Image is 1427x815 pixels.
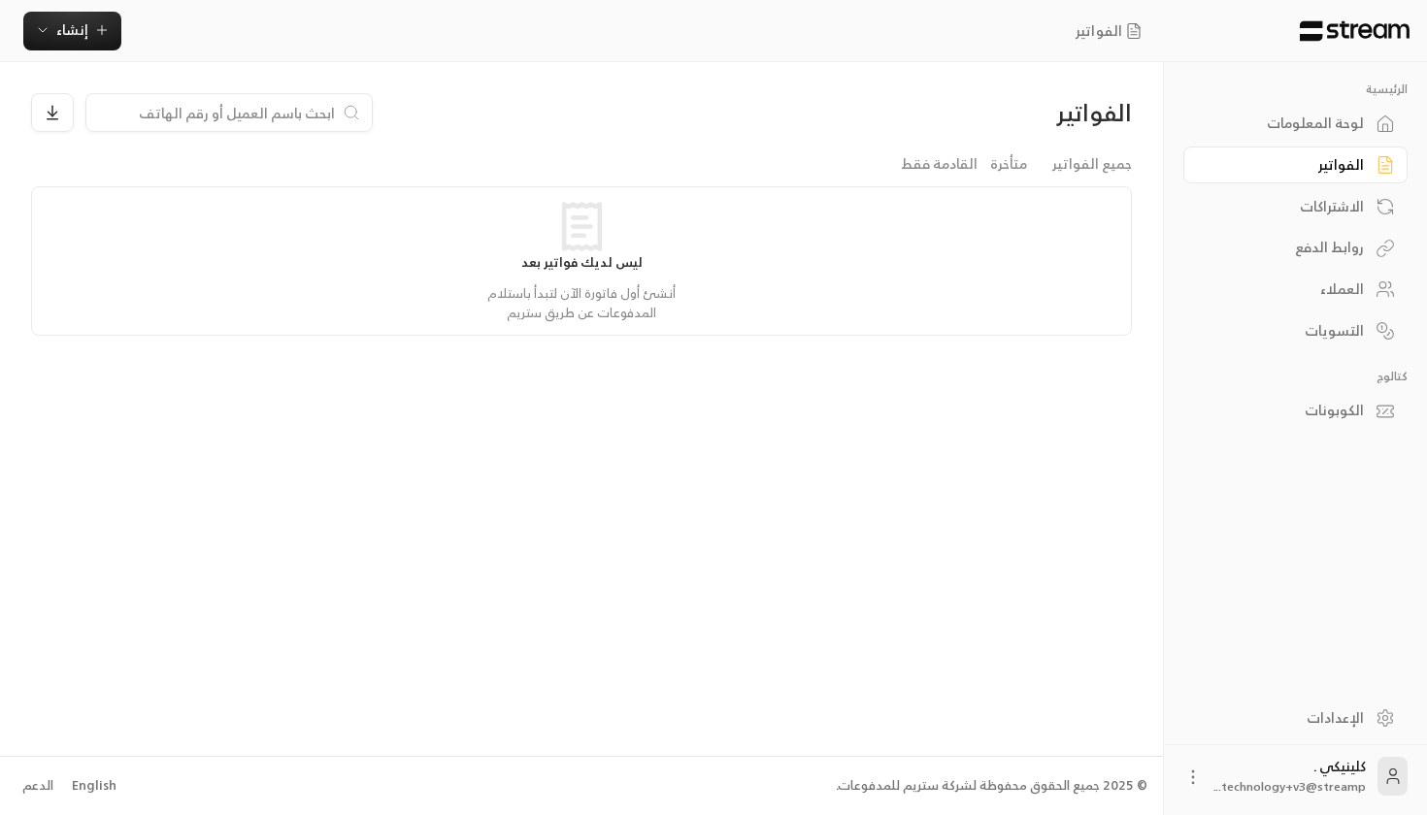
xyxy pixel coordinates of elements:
img: Logo [1298,20,1411,42]
div: الإعدادات [1208,708,1364,728]
span: إنشاء [56,17,88,42]
a: متأخرة [990,147,1027,181]
a: الإعدادات [1183,699,1408,736]
div: English [72,776,116,796]
div: كلينيكي . [1214,757,1366,796]
div: الاشتراكات [1208,197,1364,216]
div: لوحة المعلومات [1208,114,1364,133]
p: كتالوج [1183,369,1408,384]
span: technology+v3@streamp... [1214,776,1366,797]
div: التسويات [1208,321,1364,341]
a: التسويات [1183,311,1408,349]
a: روابط الدفع [1183,229,1408,267]
div: الفواتير [871,97,1132,128]
a: جميع الفواتير [1052,147,1132,181]
nav: breadcrumb [1076,21,1149,41]
strong: ليس لديك فواتير بعد [521,251,643,274]
a: الدعم [16,768,59,803]
div: العملاء [1208,279,1364,299]
div: الفواتير [1208,155,1364,175]
button: إنشاء [23,12,121,50]
a: الكوبونات [1183,392,1408,430]
a: لوحة المعلومات [1183,105,1408,143]
p: أنشئ أول فاتورة الآن لتبدأ باستلام المدفوعات عن طريق ستريم [460,284,703,322]
input: ابحث باسم العميل أو رقم الهاتف [98,102,335,123]
a: العملاء [1183,271,1408,309]
div: روابط الدفع [1208,238,1364,257]
a: القادمة فقط [901,147,978,181]
p: الرئيسية [1183,81,1408,97]
div: الكوبونات [1208,401,1364,420]
div: © 2025 جميع الحقوق محفوظة لشركة ستريم للمدفوعات. [836,776,1147,796]
a: الاشتراكات [1183,187,1408,225]
a: الفواتير [1076,21,1149,41]
a: الفواتير [1183,147,1408,184]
